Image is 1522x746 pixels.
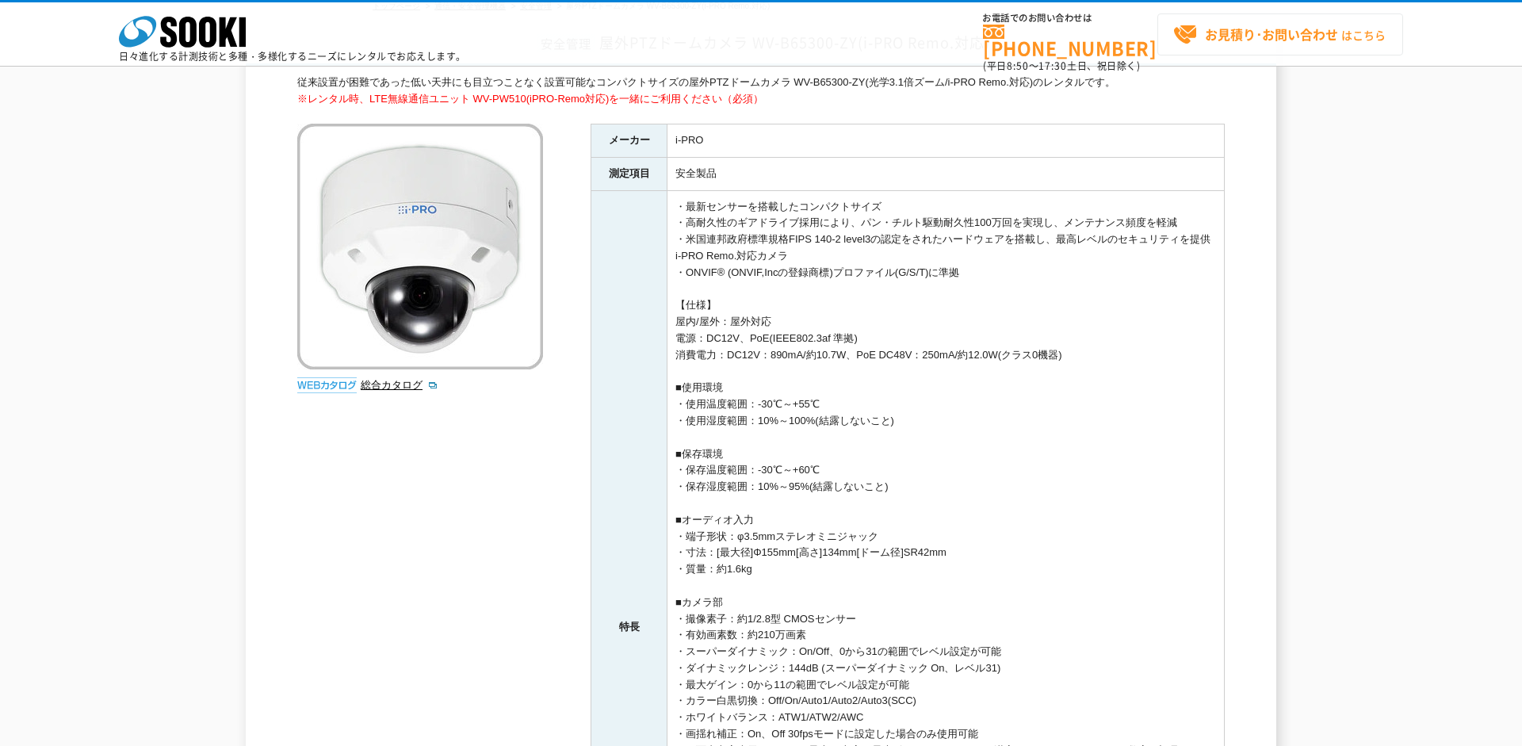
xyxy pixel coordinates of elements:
[1007,59,1029,73] span: 8:50
[1173,23,1386,47] span: はこちら
[983,59,1140,73] span: (平日 ～ 土日、祝日除く)
[297,377,357,393] img: webカタログ
[361,379,438,391] a: 総合カタログ
[1157,13,1403,55] a: お見積り･お問い合わせはこちら
[667,124,1225,157] td: i-PRO
[983,25,1157,57] a: [PHONE_NUMBER]
[591,124,667,157] th: メーカー
[1205,25,1338,44] strong: お見積り･お問い合わせ
[983,13,1157,23] span: お電話でのお問い合わせは
[667,157,1225,190] td: 安全製品
[591,157,667,190] th: 測定項目
[297,124,543,369] img: 屋外PTZドームカメラ WV-B65300-ZY(i-PRO Remo.対応)
[297,75,1225,108] div: 従来設置が困難であった低い天井にも目立つことなく設置可能なコンパクトサイズの屋外PTZドームカメラ WV-B65300-ZY(光学3.1倍ズーム/i-PRO Remo.対応)のレンタルです。
[119,52,466,61] p: 日々進化する計測技術と多種・多様化するニーズにレンタルでお応えします。
[1038,59,1067,73] span: 17:30
[297,93,763,105] span: ※レンタル時、LTE無線通信ユニット WV-PW510(iPRO-Remo対応)を一緒にご利用ください（必須）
